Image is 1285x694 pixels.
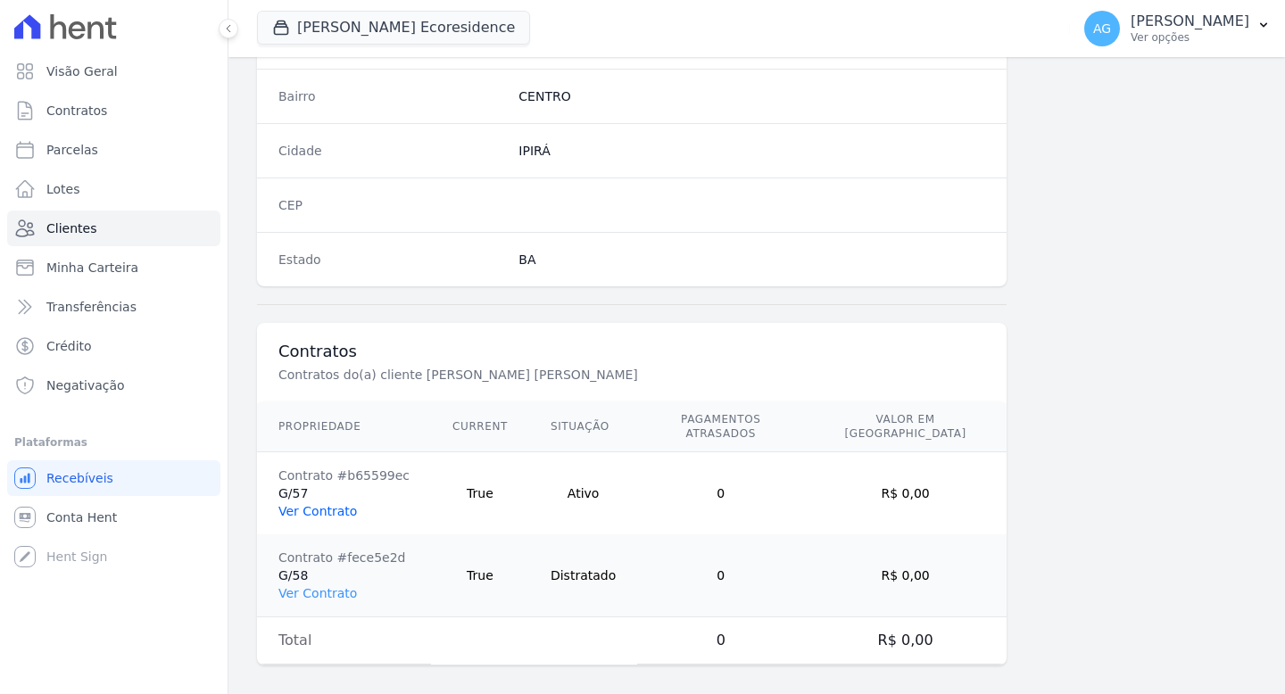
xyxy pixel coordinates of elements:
td: 0 [637,452,804,535]
dd: IPIRÁ [518,142,985,160]
span: Conta Hent [46,508,117,526]
span: Visão Geral [46,62,118,80]
span: Crédito [46,337,92,355]
th: Propriedade [257,401,431,452]
a: Recebíveis [7,460,220,496]
td: 0 [637,534,804,617]
a: Visão Geral [7,54,220,89]
span: Lotes [46,180,80,198]
td: Distratado [529,534,637,617]
td: Ativo [529,452,637,535]
td: Total [257,617,431,665]
a: Lotes [7,171,220,207]
th: Pagamentos Atrasados [637,401,804,452]
a: Ver Contrato [278,586,357,600]
td: G/57 [257,452,431,535]
span: AG [1093,22,1111,35]
a: Clientes [7,211,220,246]
button: [PERSON_NAME] Ecoresidence [257,11,530,45]
td: True [431,452,529,535]
a: Negativação [7,368,220,403]
dd: BA [518,251,985,269]
p: [PERSON_NAME] [1131,12,1249,30]
th: Current [431,401,529,452]
th: Situação [529,401,637,452]
td: G/58 [257,534,431,617]
div: Contrato #fece5e2d [278,549,410,566]
dt: CEP [278,196,504,214]
a: Contratos [7,93,220,128]
td: 0 [637,617,804,665]
p: Contratos do(a) cliente [PERSON_NAME] [PERSON_NAME] [278,366,878,384]
th: Valor em [GEOGRAPHIC_DATA] [804,401,1007,452]
span: Clientes [46,219,96,237]
a: Crédito [7,328,220,364]
span: Minha Carteira [46,259,138,277]
a: Conta Hent [7,500,220,535]
a: Transferências [7,289,220,325]
h3: Contratos [278,341,985,362]
span: Parcelas [46,141,98,159]
span: Transferências [46,298,137,316]
a: Parcelas [7,132,220,168]
dt: Bairro [278,87,504,105]
span: Negativação [46,376,125,394]
td: True [431,534,529,617]
span: Recebíveis [46,469,113,487]
a: Minha Carteira [7,250,220,285]
dt: Cidade [278,142,504,160]
span: Contratos [46,102,107,120]
button: AG [PERSON_NAME] Ver opções [1070,4,1285,54]
p: Ver opções [1131,30,1249,45]
dt: Estado [278,251,504,269]
a: Ver Contrato [278,504,357,518]
td: R$ 0,00 [804,617,1007,665]
dd: CENTRO [518,87,985,105]
div: Plataformas [14,432,213,453]
div: Contrato #b65599ec [278,467,410,484]
td: R$ 0,00 [804,452,1007,535]
td: R$ 0,00 [804,534,1007,617]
